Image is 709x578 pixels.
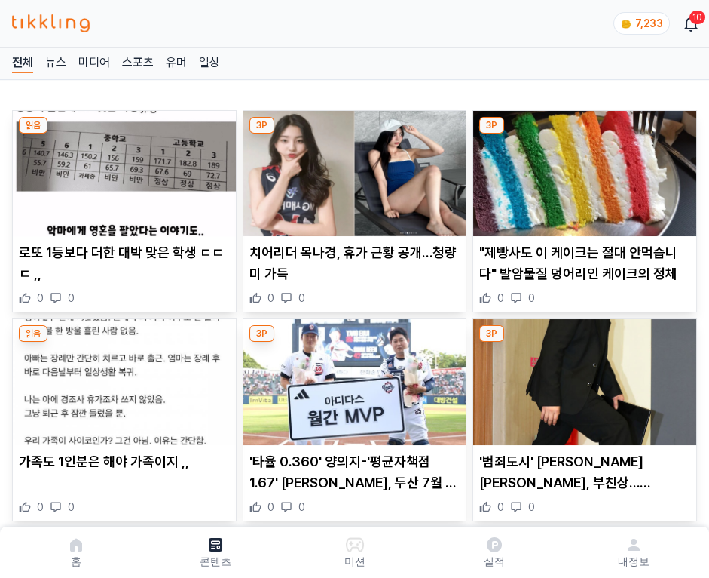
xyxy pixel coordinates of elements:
[484,554,505,569] p: 실적
[424,533,564,572] a: 실적
[13,319,236,444] img: 가족도 1인분은 해야 가족이지 ,,
[19,451,230,472] p: 가족도 1인분은 해야 가족이지 ,,
[497,500,504,515] span: 0
[635,17,663,29] span: 7,233
[37,500,44,515] span: 0
[689,11,705,24] div: 10
[37,291,44,306] span: 0
[12,14,90,32] img: 티끌링
[45,54,66,73] a: 뉴스
[249,451,460,493] p: '타율 0.360' 양의지-'평균자책점 1.67' [PERSON_NAME], 두산 7월 투타 MVP 선정
[249,117,274,134] div: 3P
[267,291,274,306] span: 0
[298,291,305,306] span: 0
[344,554,365,569] p: 미션
[243,111,466,236] img: 치어리더 목나경, 휴가 근황 공개…청량미 가득
[12,110,237,312] div: 읽음 로또 1등보다 더한 대박 맞은 학생 ㄷㄷㄷ ,, 로또 1등보다 더한 대박 맞은 학생 ㄷㄷㄷ ,, 0 0
[19,117,47,134] div: 읽음
[68,500,75,515] span: 0
[13,111,236,236] img: 로또 1등보다 더한 대박 맞은 학생 ㄷㄷㄷ ,,
[298,500,305,515] span: 0
[68,291,75,306] span: 0
[618,554,649,569] p: 내정보
[472,110,697,312] div: 3P "제빵사도 이 케이크는 절대 안먹습니다" 발암물질 덩어리인 케이크의 정체 "제빵사도 이 케이크는 절대 안먹습니다" 발암물질 덩어리인 케이크의 정체 0 0
[620,18,632,30] img: coin
[12,318,237,521] div: 읽음 가족도 1인분은 해야 가족이지 ,, 가족도 1인분은 해야 가족이지 ,, 0 0
[19,242,230,284] p: 로또 1등보다 더한 대박 맞은 학생 ㄷㄷㄷ ,,
[479,325,504,342] div: 3P
[685,14,697,32] a: 10
[479,117,504,134] div: 3P
[199,54,220,73] a: 일상
[71,554,81,569] p: 홈
[12,54,33,73] a: 전체
[122,54,154,73] a: 스포츠
[243,319,466,444] img: '타율 0.360' 양의지-'평균자책점 1.67' 곽빈, 두산 7월 투타 MVP 선정
[564,533,703,572] a: 내정보
[19,325,47,342] div: 읽음
[249,325,274,342] div: 3P
[78,54,110,73] a: 미디어
[285,533,424,572] button: 미션
[473,319,696,444] img: '범죄도시' 장원석 대표, 부친상…손은서 시부상
[473,111,696,236] img: "제빵사도 이 케이크는 절대 안먹습니다" 발암물질 덩어리인 케이크의 정체
[479,451,690,493] p: '범죄도시' [PERSON_NAME] [PERSON_NAME], 부친상…[PERSON_NAME] 시부상
[479,242,690,284] p: "제빵사도 이 케이크는 절대 안먹습니다" 발암물질 덩어리인 케이크의 정체
[6,533,145,572] a: 홈
[166,54,187,73] a: 유머
[472,318,697,521] div: 3P '범죄도시' 장원석 대표, 부친상…손은서 시부상 '범죄도시' [PERSON_NAME] [PERSON_NAME], 부친상…[PERSON_NAME] 시부상 0 0
[243,318,467,521] div: 3P '타율 0.360' 양의지-'평균자책점 1.67' 곽빈, 두산 7월 투타 MVP 선정 '타율 0.360' 양의지-'평균자책점 1.67' [PERSON_NAME], 두산 ...
[267,500,274,515] span: 0
[145,533,285,572] a: 콘텐츠
[528,500,535,515] span: 0
[613,12,667,35] a: coin 7,233
[249,242,460,284] p: 치어리더 목나경, 휴가 근황 공개…청량미 가득
[497,291,504,306] span: 0
[243,110,467,312] div: 3P 치어리더 목나경, 휴가 근황 공개…청량미 가득 치어리더 목나경, 휴가 근황 공개…청량미 가득 0 0
[346,536,364,554] img: 미션
[200,554,231,569] p: 콘텐츠
[528,291,535,306] span: 0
